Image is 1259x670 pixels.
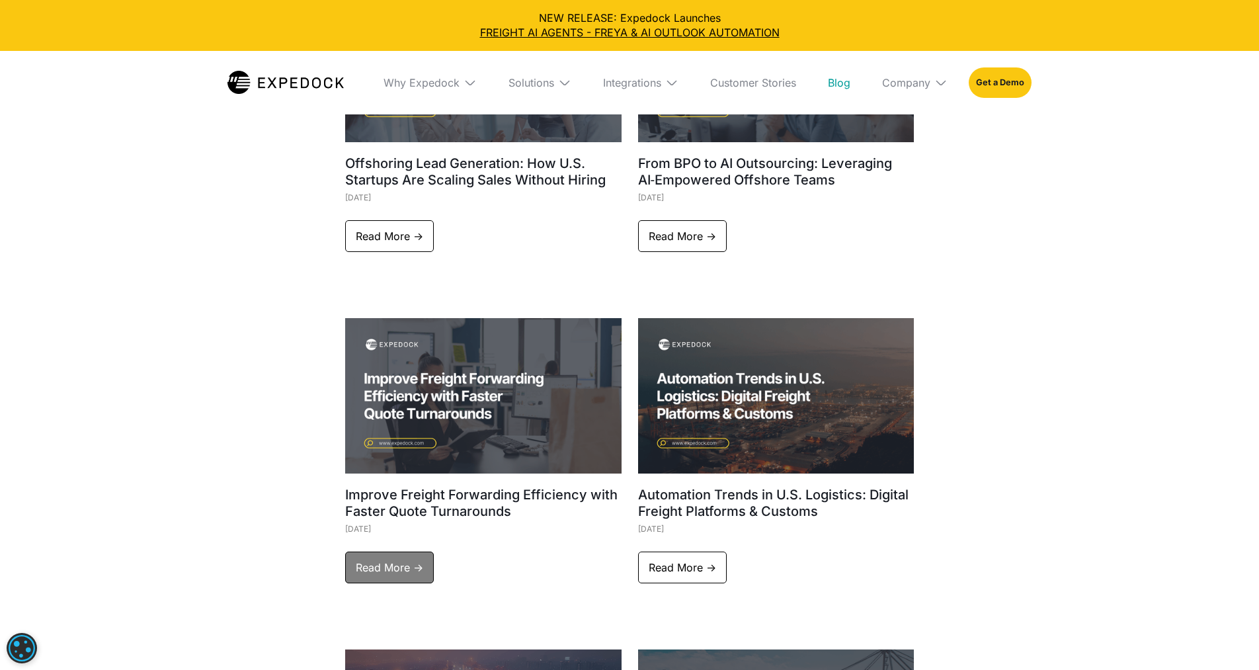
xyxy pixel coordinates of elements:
a: Blog [817,51,861,114]
div: [DATE] [345,520,622,538]
div: [DATE] [638,188,914,207]
div: [DATE] [638,520,914,538]
div: Solutions [508,76,554,89]
div: [DATE] [345,188,622,207]
div: Integrations [592,51,689,114]
a: FREIGHT AI AGENTS - FREYA & AI OUTLOOK AUTOMATION [11,25,1248,40]
a: Read More -> [638,552,727,583]
a: Read More -> [345,220,434,252]
div: NEW RELEASE: Expedock Launches [11,11,1248,40]
h1: From BPO to AI Outsourcing: Leveraging AI‑Empowered Offshore Teams [638,155,914,188]
a: Customer Stories [700,51,807,114]
h1: Offshoring Lead Generation: How U.S. Startups Are Scaling Sales Without Hiring [345,155,622,188]
div: Solutions [498,51,582,114]
div: Integrations [603,76,661,89]
div: Company [882,76,930,89]
a: Read More -> [638,220,727,252]
div: Why Expedock [373,51,487,114]
div: Company [872,51,958,114]
a: Read More -> [345,552,434,583]
h1: Improve Freight Forwarding Efficiency with Faster Quote Turnarounds [345,487,622,520]
div: Why Expedock [384,76,460,89]
iframe: Chat Widget [1193,607,1259,670]
h1: Automation Trends in U.S. Logistics: Digital Freight Platforms & Customs [638,487,914,520]
a: Get a Demo [969,67,1032,98]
